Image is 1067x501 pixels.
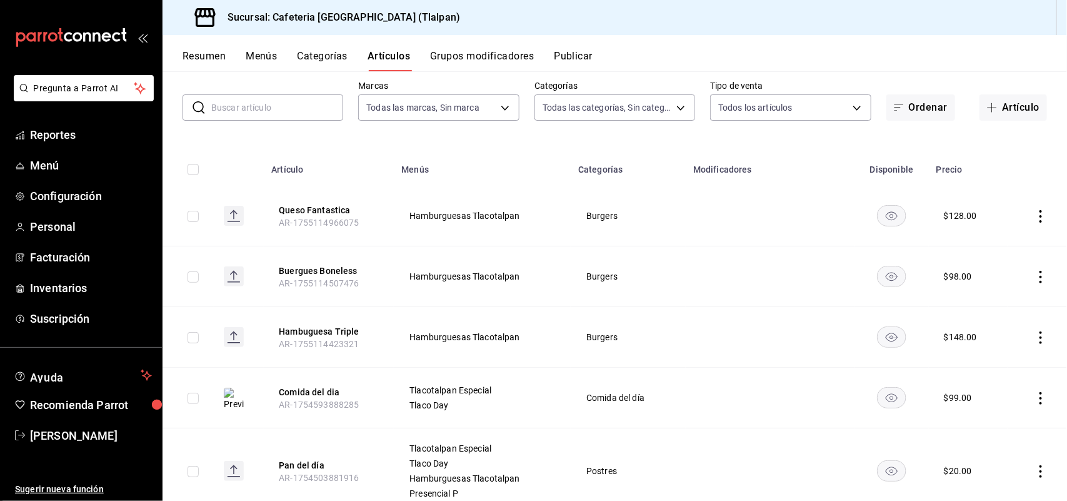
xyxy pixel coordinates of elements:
[1034,210,1047,223] button: actions
[944,392,972,404] div: $ 99.00
[854,146,929,186] th: Disponible
[211,95,343,120] input: Buscar artículo
[586,393,670,402] span: Comida del día
[929,146,1008,186] th: Precio
[534,82,695,91] label: Categorías
[586,211,670,220] span: Burgers
[30,368,136,383] span: Ayuda
[34,82,134,95] span: Pregunta a Parrot AI
[554,50,593,71] button: Publicar
[358,82,519,91] label: Marcas
[394,146,571,186] th: Menús
[571,146,686,186] th: Categorías
[430,50,534,71] button: Grupos modificadores
[264,146,394,186] th: Artículo
[279,325,379,338] button: edit-product-location
[30,310,152,327] span: Suscripción
[30,427,152,444] span: [PERSON_NAME]
[279,400,359,410] span: AR-1754593888285
[944,331,977,343] div: $ 148.00
[710,82,871,91] label: Tipo de venta
[30,157,152,174] span: Menú
[183,50,1067,71] div: navigation tabs
[368,50,410,71] button: Artículos
[246,50,277,71] button: Menús
[409,386,555,395] span: Tlacotalpan Especial
[1034,331,1047,344] button: actions
[543,101,672,114] span: Todas las categorías, Sin categoría
[409,333,555,342] span: Hamburguesas Tlacotalpan
[30,126,152,143] span: Reportes
[944,210,977,222] div: $ 128.00
[718,101,793,114] span: Todos los artículos
[279,265,379,277] button: edit-product-location
[218,10,460,25] h3: Sucursal: Cafeteria [GEOGRAPHIC_DATA] (Tlalpan)
[183,50,226,71] button: Resumen
[298,50,348,71] button: Categorías
[15,483,152,496] span: Sugerir nueva función
[944,465,972,477] div: $ 20.00
[409,272,555,281] span: Hamburguesas Tlacotalpan
[1034,392,1047,405] button: actions
[586,333,670,342] span: Burgers
[279,339,359,349] span: AR-1755114423321
[279,278,359,288] span: AR-1755114507476
[1034,465,1047,478] button: actions
[409,211,555,220] span: Hamburguesas Tlacotalpan
[30,188,152,205] span: Configuración
[586,272,670,281] span: Burgers
[409,459,555,468] span: Tlaco Day
[30,249,152,266] span: Facturación
[886,94,955,121] button: Ordenar
[14,75,154,101] button: Pregunta a Parrot AI
[877,460,906,482] button: availability-product
[409,444,555,453] span: Tlacotalpan Especial
[409,474,555,483] span: Hamburguesas Tlacotalpan
[409,401,555,410] span: Tlaco Day
[279,386,379,398] button: edit-product-location
[877,326,906,348] button: availability-product
[366,101,479,114] span: Todas las marcas, Sin marca
[279,473,359,483] span: AR-1754503881916
[877,266,906,287] button: availability-product
[279,218,359,228] span: AR-1755114966075
[9,91,154,104] a: Pregunta a Parrot AI
[279,204,379,216] button: edit-product-location
[30,280,152,296] span: Inventarios
[979,94,1047,121] button: Artículo
[944,270,972,283] div: $ 98.00
[686,146,854,186] th: Modificadores
[586,467,670,475] span: Postres
[30,397,152,413] span: Recomienda Parrot
[409,489,555,498] span: Presencial P
[30,218,152,235] span: Personal
[877,387,906,408] button: availability-product
[877,205,906,226] button: availability-product
[224,388,244,410] img: Preview
[279,459,379,472] button: edit-product-location
[138,33,148,43] button: open_drawer_menu
[1034,271,1047,283] button: actions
